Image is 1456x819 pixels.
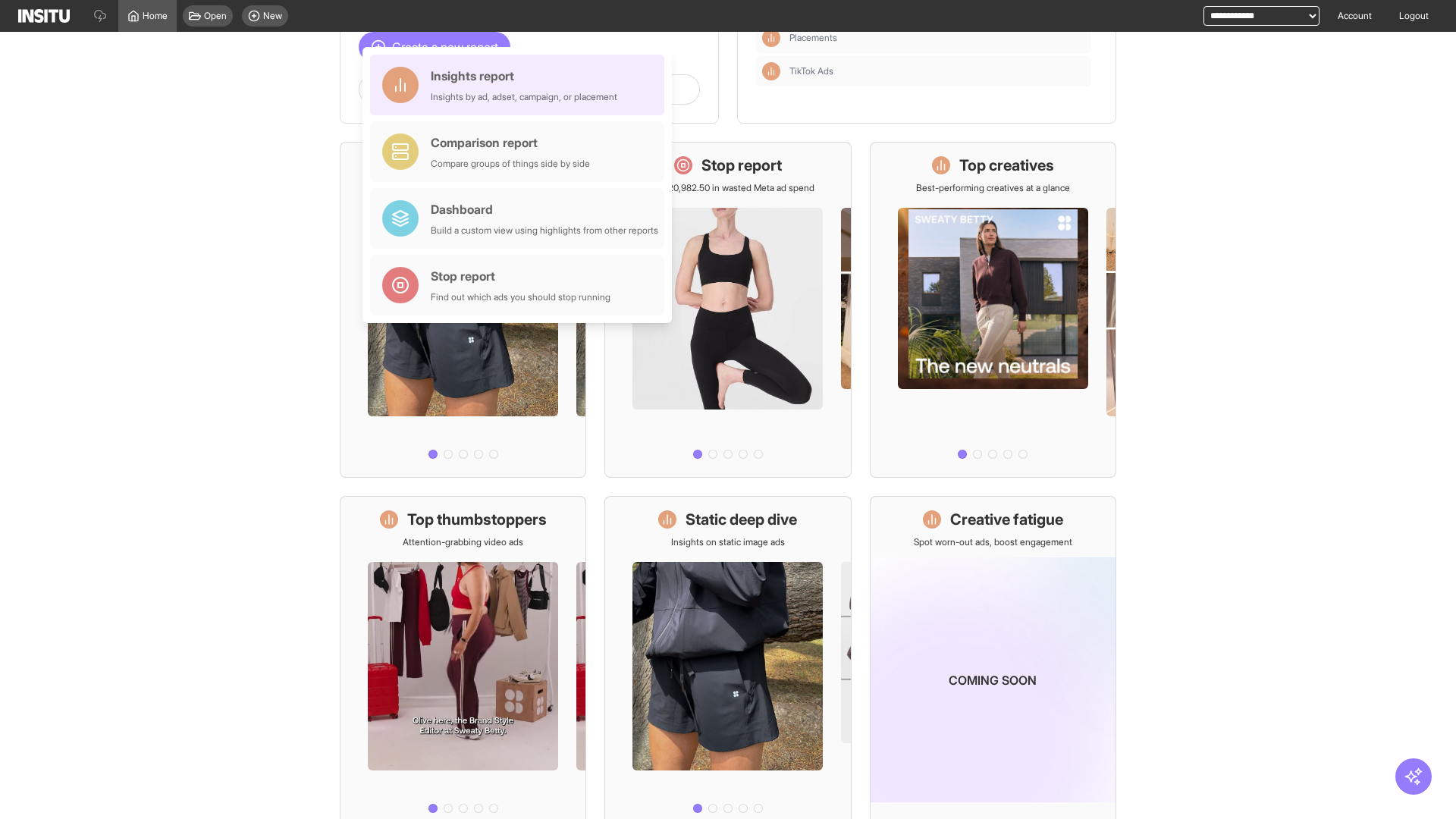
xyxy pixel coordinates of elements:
[870,142,1116,478] a: Top creativesBest-performing creatives at a glance
[789,32,1085,44] span: Placements
[143,10,168,22] span: Home
[431,224,658,237] div: Build a custom view using highlights from other reports
[359,32,510,62] button: Create a new report
[762,29,780,47] div: Insights
[431,91,617,103] div: Insights by ad, adset, campaign, or placement
[431,67,617,85] div: Insights report
[789,32,837,44] span: Placements
[403,536,523,548] p: Attention-grabbing video ads
[431,133,590,152] div: Comparison report
[431,291,610,303] div: Find out which ads you should stop running
[789,65,833,77] span: TikTok Ads
[701,155,782,176] h1: Stop report
[340,142,586,478] a: What's live nowSee all active ads instantly
[916,182,1070,194] p: Best-performing creatives at a glance
[392,38,498,56] span: Create a new report
[431,200,658,218] div: Dashboard
[604,142,851,478] a: Stop reportSave £20,982.50 in wasted Meta ad spend
[959,155,1054,176] h1: Top creatives
[431,158,590,170] div: Compare groups of things side by side
[686,509,797,530] h1: Static deep dive
[671,536,785,548] p: Insights on static image ads
[18,9,70,23] img: Logo
[789,65,1085,77] span: TikTok Ads
[263,10,282,22] span: New
[407,509,547,530] h1: Top thumbstoppers
[641,182,814,194] p: Save £20,982.50 in wasted Meta ad spend
[762,62,780,80] div: Insights
[431,267,610,285] div: Stop report
[204,10,227,22] span: Open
